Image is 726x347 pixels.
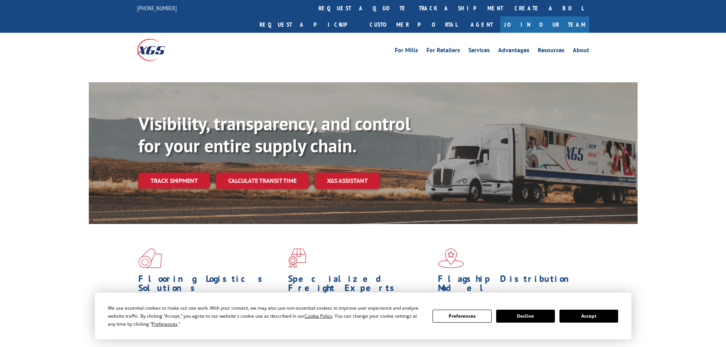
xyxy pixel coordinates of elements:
[108,304,423,328] div: We use essential cookies to make our site work. With your consent, we may also use non-essential ...
[538,47,564,56] a: Resources
[438,248,464,268] img: xgs-icon-flagship-distribution-model-red
[496,310,555,323] button: Decline
[305,313,332,319] span: Cookie Policy
[463,16,500,33] a: Agent
[216,173,309,189] a: Calculate transit time
[288,248,306,268] img: xgs-icon-focused-on-flooring-red
[395,47,418,56] a: For Mills
[138,274,282,296] h1: Flooring Logistics Solutions
[288,274,432,296] h1: Specialized Freight Experts
[138,248,162,268] img: xgs-icon-total-supply-chain-intelligence-red
[500,16,589,33] a: Join Our Team
[559,310,618,323] button: Accept
[138,173,210,189] a: Track shipment
[433,310,491,323] button: Preferences
[95,293,631,339] div: Cookie Consent Prompt
[364,16,463,33] a: Customer Portal
[573,47,589,56] a: About
[138,112,410,157] b: Visibility, transparency, and control for your entire supply chain.
[315,173,380,189] a: XGS ASSISTANT
[468,47,490,56] a: Services
[426,47,460,56] a: For Retailers
[254,16,364,33] a: Request a pickup
[137,4,177,12] a: [PHONE_NUMBER]
[498,47,529,56] a: Advantages
[152,321,178,327] span: Preferences
[438,274,582,296] h1: Flagship Distribution Model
